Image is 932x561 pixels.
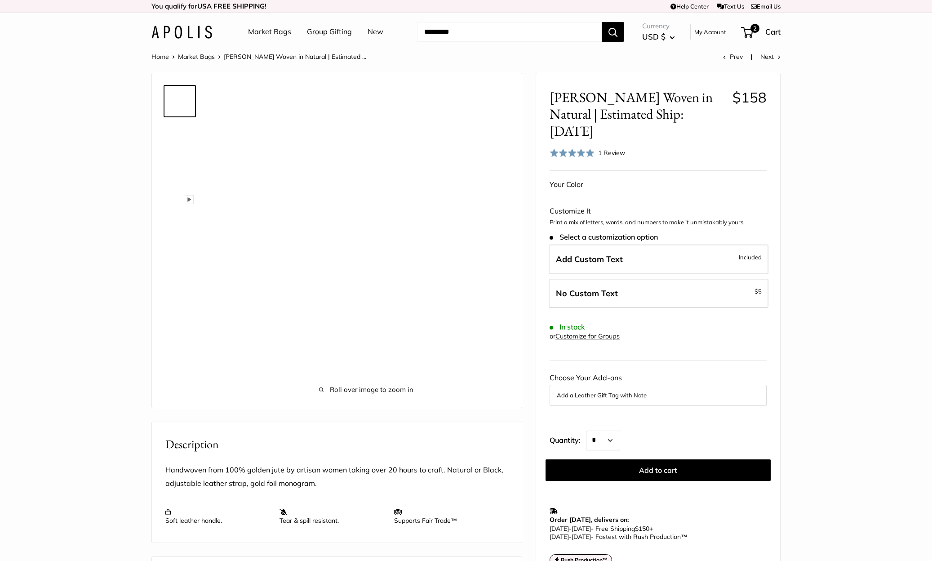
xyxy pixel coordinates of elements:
[752,286,762,297] span: -
[550,533,569,541] span: [DATE]
[550,525,569,533] span: [DATE]
[550,218,767,227] p: Print a mix of letters, words, and numbers to make it unmistakably yours.
[224,53,366,61] span: [PERSON_NAME] Woven in Natural | Estimated ...
[555,332,620,340] a: Customize for Groups
[394,508,499,525] p: Supports Fair Trade™
[417,22,602,42] input: Search...
[151,26,212,39] img: Apolis
[546,459,771,481] button: Add to cart
[165,436,508,453] h2: Description
[151,51,366,62] nav: Breadcrumb
[739,252,762,263] span: Included
[598,149,625,157] span: 1 Review
[550,330,620,343] div: or
[307,25,352,39] a: Group Gifting
[280,508,385,525] p: Tear & spill resistant.
[754,288,762,295] span: $5
[569,533,572,541] span: -
[550,233,658,241] span: Select a customization option
[549,245,768,274] label: Add Custom Text
[556,288,618,298] span: No Custom Text
[550,89,726,139] span: [PERSON_NAME] Woven in Natural | Estimated Ship: [DATE]
[602,22,624,42] button: Search
[635,525,649,533] span: $150
[569,525,572,533] span: -
[717,3,744,10] a: Text Us
[550,205,767,218] div: Customize It
[550,533,687,541] span: - Fastest with Rush Production™
[164,121,196,153] a: Mercado Woven in Natural | Estimated Ship: Oct. 19th
[164,157,196,189] a: Mercado Woven in Natural | Estimated Ship: Oct. 19th
[164,193,196,225] a: Mercado Woven in Natural | Estimated Ship: Oct. 19th
[550,323,585,331] span: In stock
[750,24,759,33] span: 2
[197,2,266,10] strong: USA FREE SHIPPING!
[557,390,759,401] button: Add a Leather Gift Tag with Note
[642,32,666,41] span: USD $
[248,25,291,39] a: Market Bags
[164,229,196,261] a: Mercado Woven in Natural | Estimated Ship: Oct. 19th
[732,89,767,106] span: $158
[760,53,781,61] a: Next
[723,53,743,61] a: Prev
[165,508,271,525] p: Soft leather handle.
[178,53,215,61] a: Market Bags
[368,25,383,39] a: New
[550,525,762,541] p: - Free Shipping +
[550,516,629,524] strong: Order [DATE], delivers on:
[550,428,586,450] label: Quantity:
[165,463,508,490] p: Handwoven from 100% golden jute by artisan women taking over 20 hours to craft. Natural or Black,...
[670,3,709,10] a: Help Center
[742,25,781,39] a: 2 Cart
[572,525,591,533] span: [DATE]
[556,254,623,264] span: Add Custom Text
[151,53,169,61] a: Home
[694,27,726,37] a: My Account
[765,27,781,36] span: Cart
[164,265,196,297] a: Mercado Woven in Natural | Estimated Ship: Oct. 19th
[572,533,591,541] span: [DATE]
[164,85,196,117] a: Mercado Woven in Natural | Estimated Ship: Oct. 19th
[550,178,767,191] div: Your Color
[549,279,768,308] label: Leave Blank
[164,337,196,369] a: Mercado Woven in Natural | Estimated Ship: Oct. 19th
[751,3,781,10] a: Email Us
[224,383,508,396] span: Roll over image to zoom in
[642,30,675,44] button: USD $
[550,371,767,405] div: Choose Your Add-ons
[642,20,675,32] span: Currency
[164,301,196,333] a: Mercado Woven in Natural | Estimated Ship: Oct. 19th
